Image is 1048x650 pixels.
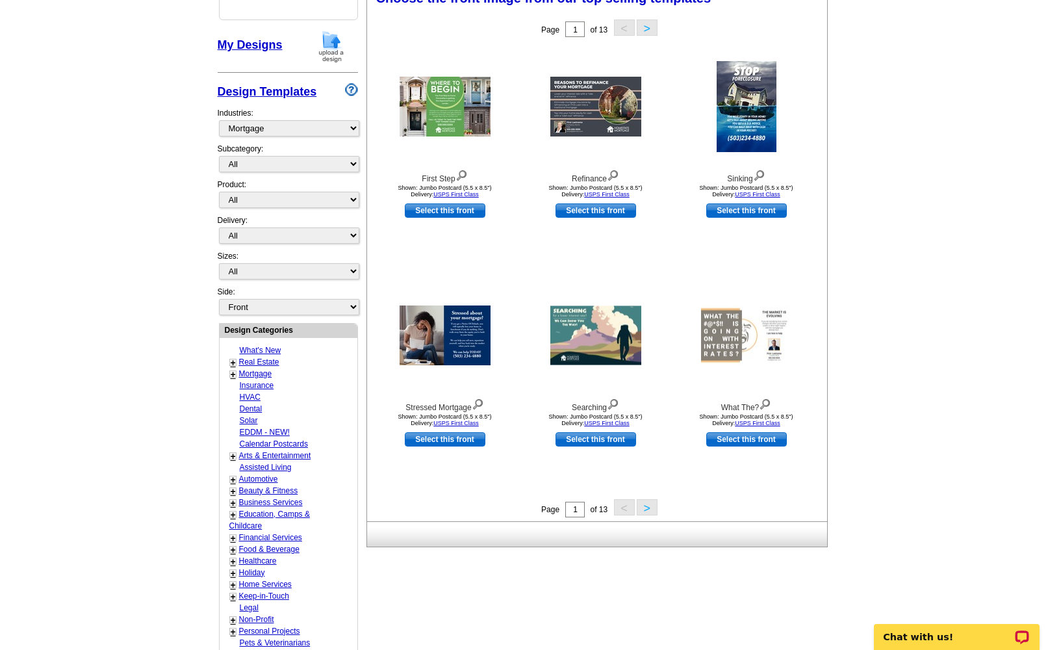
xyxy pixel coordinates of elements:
a: Real Estate [239,357,279,367]
a: Education, Camps & Childcare [229,510,310,530]
span: Page [541,505,559,514]
a: + [231,357,236,368]
a: Personal Projects [239,627,300,636]
a: + [231,627,236,637]
div: Refinance [524,167,667,185]
a: Business Services [239,498,303,507]
a: Financial Services [239,533,302,542]
div: What The? [675,396,818,413]
img: view design details [753,167,765,181]
a: HVAC [240,393,261,402]
div: Shown: Jumbo Postcard (5.5 x 8.5") Delivery: [374,185,517,198]
button: > [637,499,658,515]
a: USPS First Class [584,420,630,426]
img: Refinance [550,77,641,136]
a: Mortgage [239,369,272,378]
a: USPS First Class [735,420,780,426]
a: + [231,556,236,567]
a: Healthcare [239,556,277,565]
a: + [231,474,236,485]
a: Non-Profit [239,615,274,624]
button: < [614,499,635,515]
img: design-wizard-help-icon.png [345,83,358,96]
a: Pets & Veterinarians [240,638,311,647]
a: Beauty & Fitness [239,486,298,495]
a: USPS First Class [735,191,780,198]
img: Stressed Mortgage [400,305,491,365]
a: Calendar Postcards [240,439,308,448]
a: Keep-in-Touch [239,591,289,601]
a: + [231,568,236,578]
img: view design details [607,167,619,181]
a: use this design [706,203,787,218]
img: view design details [607,396,619,410]
a: Solar [240,416,258,425]
button: > [637,19,658,36]
a: Assisted Living [240,463,292,472]
a: use this design [556,432,636,447]
a: + [231,369,236,380]
div: Product: [218,179,358,214]
div: Delivery: [218,214,358,250]
a: Design Templates [218,85,317,98]
a: Automotive [239,474,278,484]
a: What's New [240,346,281,355]
span: of 13 [590,505,607,514]
a: USPS First Class [433,191,479,198]
div: Stressed Mortgage [374,396,517,413]
a: Home Services [239,580,292,589]
div: Subcategory: [218,143,358,179]
a: use this design [405,203,485,218]
img: First Step [400,77,491,136]
div: Shown: Jumbo Postcard (5.5 x 8.5") Delivery: [524,413,667,426]
a: + [231,591,236,602]
a: Dental [240,404,262,413]
span: Page [541,25,559,34]
div: Design Categories [220,324,357,336]
div: Industries: [218,101,358,143]
img: view design details [472,396,484,410]
a: Legal [240,603,259,612]
img: view design details [759,396,771,410]
div: First Step [374,167,517,185]
a: + [231,451,236,461]
button: < [614,19,635,36]
iframe: LiveChat chat widget [865,609,1048,650]
a: use this design [556,203,636,218]
a: + [231,615,236,625]
a: Insurance [240,381,274,390]
div: Side: [218,286,358,317]
a: USPS First Class [584,191,630,198]
a: + [231,486,236,497]
a: EDDM - NEW! [240,428,290,437]
a: My Designs [218,38,283,51]
img: What The? [701,306,792,365]
div: Sizes: [218,250,358,286]
a: + [231,580,236,590]
div: Sinking [675,167,818,185]
a: USPS First Class [433,420,479,426]
img: Searching [550,306,641,365]
a: use this design [706,432,787,447]
a: Food & Beverage [239,545,300,554]
img: upload-design [314,30,348,63]
a: Arts & Entertainment [239,451,311,460]
img: view design details [455,167,468,181]
div: Shown: Jumbo Postcard (5.5 x 8.5") Delivery: [524,185,667,198]
div: Shown: Jumbo Postcard (5.5 x 8.5") Delivery: [374,413,517,426]
img: Sinking [717,61,776,152]
div: Shown: Jumbo Postcard (5.5 x 8.5") Delivery: [675,185,818,198]
a: + [231,545,236,555]
a: use this design [405,432,485,447]
div: Searching [524,396,667,413]
span: of 13 [590,25,607,34]
div: Shown: Jumbo Postcard (5.5 x 8.5") Delivery: [675,413,818,426]
a: Holiday [239,568,265,577]
a: + [231,498,236,508]
a: + [231,510,236,520]
a: + [231,533,236,543]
